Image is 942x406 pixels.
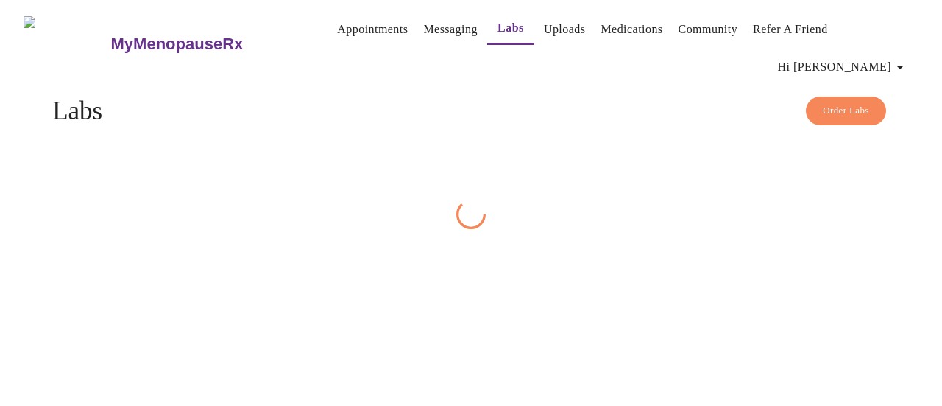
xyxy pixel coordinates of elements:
a: Messaging [423,19,477,40]
button: Uploads [538,15,592,44]
a: Community [679,19,738,40]
span: Order Labs [823,102,869,119]
a: Appointments [337,19,408,40]
button: Appointments [331,15,414,44]
h4: Labs [52,97,890,126]
button: Labs [487,13,534,45]
img: MyMenopauseRx Logo [24,16,109,71]
a: Refer a Friend [753,19,828,40]
button: Order Labs [806,97,886,125]
button: Messaging [417,15,483,44]
a: MyMenopauseRx [109,18,302,70]
a: Medications [601,19,662,40]
a: Uploads [544,19,586,40]
button: Medications [595,15,668,44]
h3: MyMenopauseRx [111,35,244,54]
button: Hi [PERSON_NAME] [772,52,915,82]
button: Refer a Friend [747,15,834,44]
a: Labs [497,18,524,38]
button: Community [673,15,744,44]
span: Hi [PERSON_NAME] [778,57,909,77]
